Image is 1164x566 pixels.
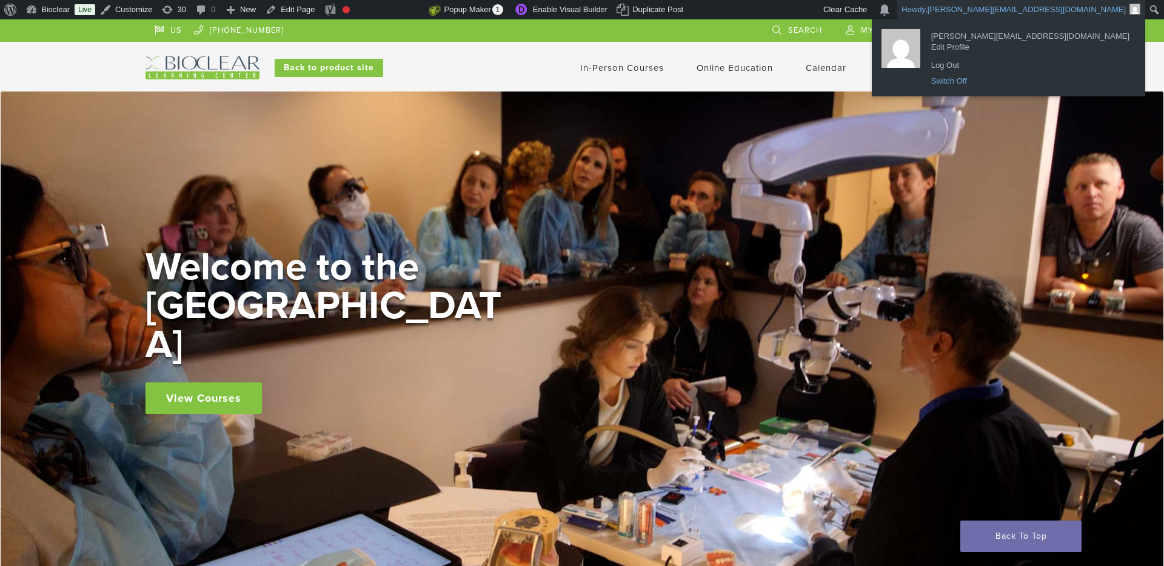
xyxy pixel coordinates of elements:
a: Back To Top [960,521,1082,552]
a: Search [772,19,822,38]
a: My Account [846,19,918,38]
a: [PHONE_NUMBER] [194,19,284,38]
span: [PERSON_NAME][EMAIL_ADDRESS][DOMAIN_NAME] [928,5,1126,14]
span: Search [788,25,822,35]
a: Log Out [925,58,1136,73]
a: Back to product site [275,59,383,77]
span: [PERSON_NAME][EMAIL_ADDRESS][DOMAIN_NAME] [931,27,1129,38]
a: Live [75,4,95,15]
span: 1 [492,4,503,15]
h2: Welcome to the [GEOGRAPHIC_DATA] [145,248,509,364]
a: View Courses [145,382,262,414]
div: Focus keyphrase not set [343,6,350,13]
img: Views over 48 hours. Click for more Jetpack Stats. [361,3,429,18]
a: Switch Off [925,73,1136,89]
a: Online Education [697,62,773,73]
span: Edit Profile [931,38,1129,48]
ul: Howdy, jacinda@bioclearmatrix.com [872,19,1145,96]
img: Bioclear [145,56,259,79]
a: Calendar [806,62,846,73]
a: In-Person Courses [580,62,664,73]
span: My Account [861,25,918,35]
a: US [155,19,182,38]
